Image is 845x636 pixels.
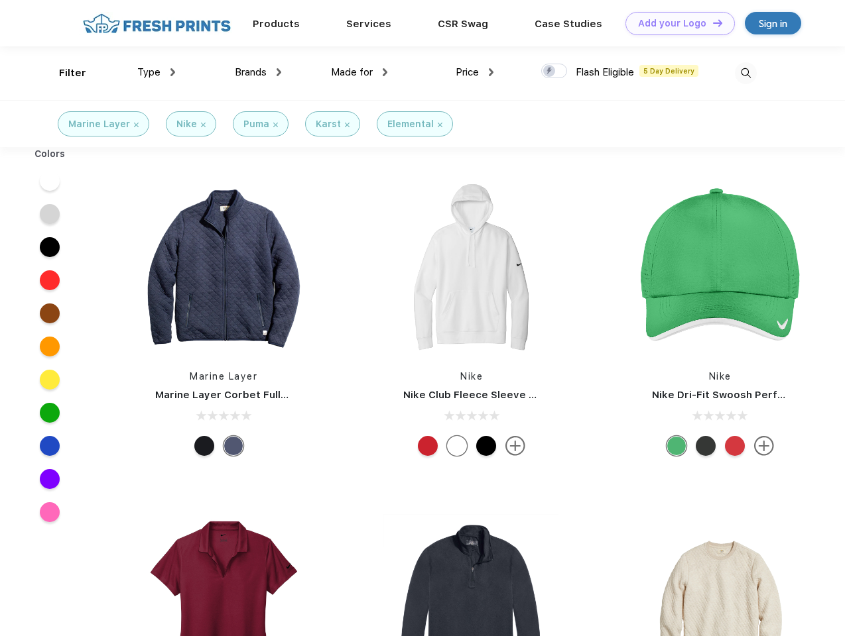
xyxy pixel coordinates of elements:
img: filter_cancel.svg [134,123,139,127]
div: Lucky Green [667,436,686,456]
img: dropdown.png [170,68,175,76]
img: dropdown.png [383,68,387,76]
div: Colors [25,147,76,161]
img: more.svg [505,436,525,456]
span: 5 Day Delivery [639,65,698,77]
a: Nike [709,371,732,382]
a: Services [346,18,391,30]
img: dropdown.png [489,68,493,76]
a: Products [253,18,300,30]
img: func=resize&h=266 [135,180,312,356]
img: dropdown.png [277,68,281,76]
a: Nike Club Fleece Sleeve Swoosh Pullover Hoodie [403,389,652,401]
img: filter_cancel.svg [273,123,278,127]
a: CSR Swag [438,18,488,30]
div: Marine Layer [68,117,130,131]
img: filter_cancel.svg [345,123,350,127]
div: Puma [243,117,269,131]
div: Anthracite [696,436,716,456]
img: filter_cancel.svg [438,123,442,127]
div: University Red [725,436,745,456]
div: Black [194,436,214,456]
span: Price [456,66,479,78]
span: Type [137,66,161,78]
div: Karst [316,117,341,131]
img: more.svg [754,436,774,456]
span: Flash Eligible [576,66,634,78]
div: Sign in [759,16,787,31]
div: Black [476,436,496,456]
span: Made for [331,66,373,78]
div: White [447,436,467,456]
a: Marine Layer Corbet Full-Zip Jacket [155,389,339,401]
div: Navy [224,436,243,456]
div: Add your Logo [638,18,706,29]
div: Filter [59,66,86,81]
img: fo%20logo%202.webp [79,12,235,35]
img: DT [713,19,722,26]
div: Elemental [387,117,434,131]
img: desktop_search.svg [735,62,757,84]
a: Sign in [745,12,801,34]
a: Marine Layer [190,371,257,382]
a: Nike Dri-Fit Swoosh Perforated Cap [652,389,835,401]
img: func=resize&h=266 [632,180,809,356]
img: func=resize&h=266 [383,180,560,356]
span: Brands [235,66,267,78]
img: filter_cancel.svg [201,123,206,127]
div: Nike [176,117,197,131]
a: Nike [460,371,483,382]
div: University Red [418,436,438,456]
